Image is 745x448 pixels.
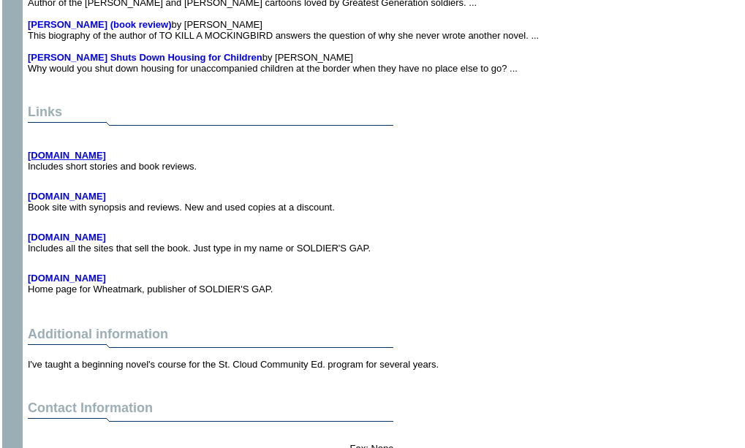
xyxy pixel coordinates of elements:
font: by [PERSON_NAME] Why would you shut down housing for unaccompanied children at the border when th... [28,52,518,74]
a: [DOMAIN_NAME] [28,191,106,202]
font: Links [28,105,62,119]
font: Additional information [28,327,168,341]
a: [PERSON_NAME] Shuts Down Housing for Children [28,52,262,63]
font: Includes short stories and book reviews. [28,150,197,172]
font: I've taught a beginning novel's course for the St. Cloud Community Ed. program for several years. [28,359,439,370]
a: [DOMAIN_NAME] [28,273,106,284]
a: [DOMAIN_NAME] [28,232,106,243]
font: Book site with synopsis and reviews. New and used copies at a discount. [28,191,335,213]
font: Home page for Wheatmark, publisher of SOLDIER'S GAP. [28,273,273,295]
img: dividingline.gif [28,416,393,427]
font: Contact Information [28,400,153,415]
img: dividingline.gif [28,120,393,131]
a: [DOMAIN_NAME] [28,150,106,161]
font: by [PERSON_NAME] This biography of the author of TO KILL A MOCKINGBIRD answers the question of wh... [28,19,539,41]
img: dividingline.gif [28,342,393,353]
a: [PERSON_NAME] (book review) [28,19,171,30]
font: Includes all the sites that sell the book. Just type in my name or SOLDIER'S GAP. [28,232,371,254]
